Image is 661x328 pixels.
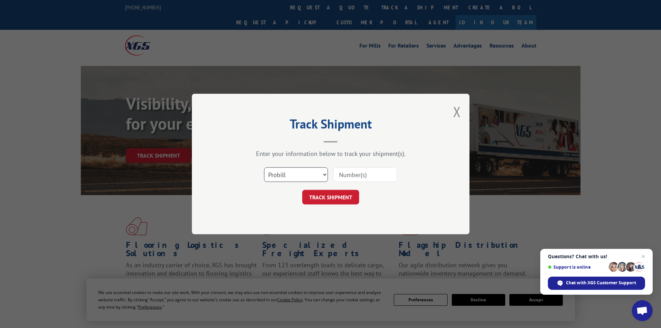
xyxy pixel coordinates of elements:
[227,119,435,132] h2: Track Shipment
[453,102,461,121] button: Close modal
[548,254,645,259] span: Questions? Chat with us!
[548,277,645,290] div: Chat with XGS Customer Support
[302,190,359,204] button: TRACK SHIPMENT
[227,150,435,158] div: Enter your information below to track your shipment(s).
[639,252,647,261] span: Close chat
[548,264,606,270] span: Support is online
[333,167,397,182] input: Number(s)
[566,280,636,286] span: Chat with XGS Customer Support
[632,300,653,321] div: Open chat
